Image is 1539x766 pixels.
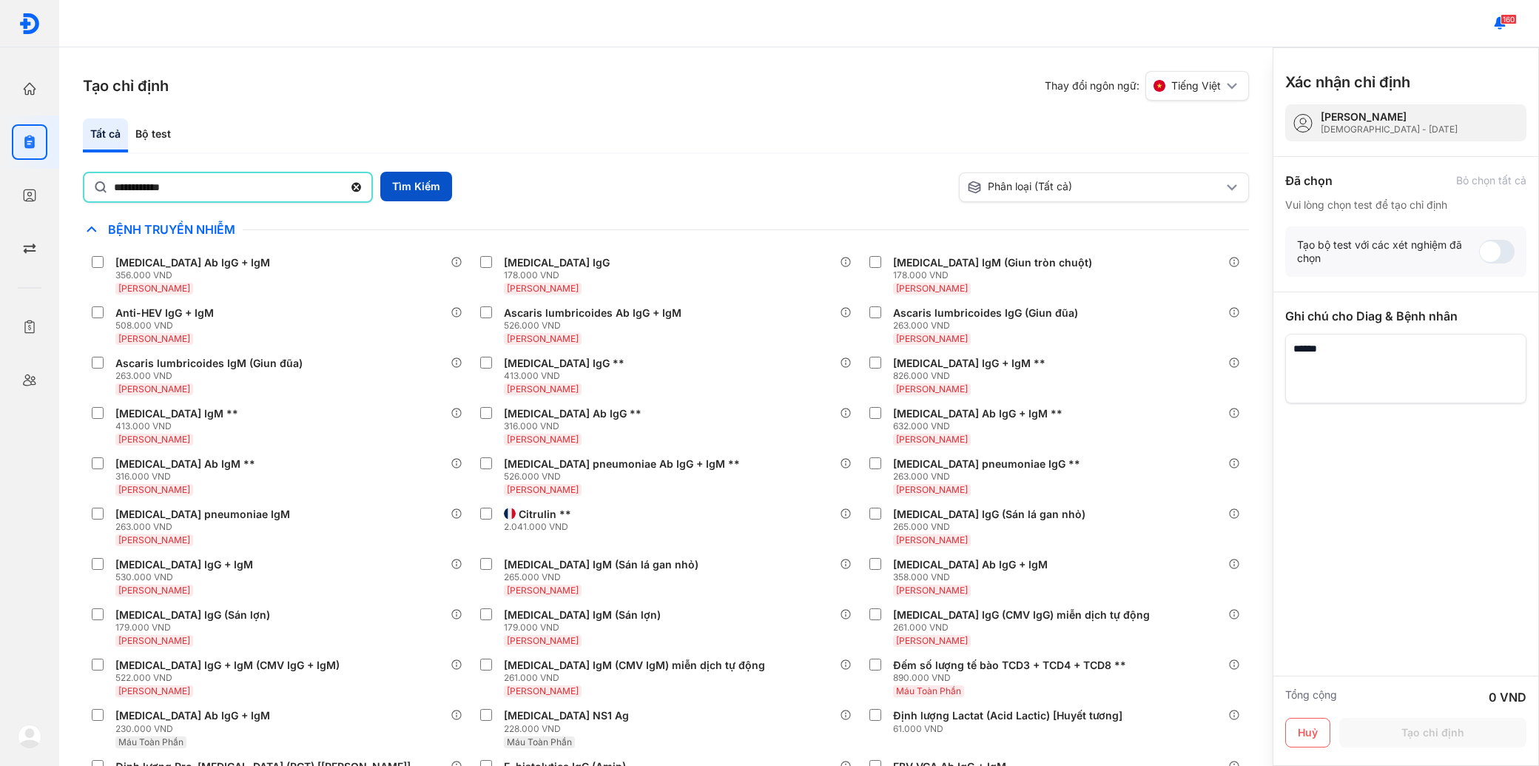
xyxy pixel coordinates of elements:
div: [MEDICAL_DATA] IgM (Sán lợn) [504,608,661,622]
div: [MEDICAL_DATA] IgG (Sán lá gan nhỏ) [893,508,1085,521]
span: [PERSON_NAME] [896,383,968,394]
div: 526.000 VND [504,320,687,332]
div: 179.000 VND [115,622,276,634]
button: Tạo chỉ định [1339,718,1526,747]
div: 263.000 VND [115,521,296,533]
span: [PERSON_NAME] [507,383,579,394]
div: Tạo bộ test với các xét nghiệm đã chọn [1297,238,1479,265]
div: [MEDICAL_DATA] Ab IgG + IgM [115,709,270,722]
div: 263.000 VND [893,471,1086,483]
div: [MEDICAL_DATA] NS1 Ag [504,709,629,722]
span: [PERSON_NAME] [118,635,190,646]
div: [MEDICAL_DATA] Ab IgG + IgM [893,558,1048,571]
div: [MEDICAL_DATA] IgG (CMV IgG) miễn dịch tự động [893,608,1150,622]
span: [PERSON_NAME] [118,585,190,596]
span: [PERSON_NAME] [118,383,190,394]
div: 526.000 VND [504,471,746,483]
div: Ascaris lumbricoides IgM (Giun đũa) [115,357,303,370]
div: [PERSON_NAME] [1321,110,1458,124]
div: [MEDICAL_DATA] IgG (Sán lợn) [115,608,270,622]
div: [MEDICAL_DATA] pneumoniae IgG ** [893,457,1080,471]
div: Định lượng Lactat (Acid Lactic) [Huyết tương] [893,709,1122,722]
span: [PERSON_NAME] [507,635,579,646]
div: [MEDICAL_DATA] IgM (Giun tròn chuột) [893,256,1092,269]
div: Đã chọn [1285,172,1333,189]
h3: Tạo chỉ định [83,75,169,96]
span: [PERSON_NAME] [896,283,968,294]
span: Máu Toàn Phần [507,736,572,747]
button: Tìm Kiếm [380,172,452,201]
span: Máu Toàn Phần [118,736,183,747]
span: [PERSON_NAME] [507,685,579,696]
span: [PERSON_NAME] [118,534,190,545]
span: [PERSON_NAME] [896,484,968,495]
div: 632.000 VND [893,420,1068,432]
span: [PERSON_NAME] [118,484,190,495]
div: [MEDICAL_DATA] pneumoniae IgM [115,508,290,521]
div: [MEDICAL_DATA] IgG + IgM ** [893,357,1045,370]
div: 263.000 VND [115,370,309,382]
span: [PERSON_NAME] [896,635,968,646]
div: 261.000 VND [504,672,771,684]
div: 522.000 VND [115,672,346,684]
span: Máu Toàn Phần [896,685,961,696]
div: 358.000 VND [893,571,1054,583]
div: 316.000 VND [115,471,261,483]
div: [DEMOGRAPHIC_DATA] - [DATE] [1321,124,1458,135]
img: logo [18,13,41,35]
span: [PERSON_NAME] [118,434,190,445]
div: Phân loại (Tất cả) [967,180,1223,195]
div: Anti-HEV IgG + IgM [115,306,214,320]
div: Citrulin ** [519,508,571,521]
span: [PERSON_NAME] [896,333,968,344]
span: [PERSON_NAME] [507,434,579,445]
div: [MEDICAL_DATA] Ab IgG + IgM [115,256,270,269]
div: Đếm số lượng tế bào TCD3 + TCD4 + TCD8 ** [893,659,1126,672]
span: [PERSON_NAME] [507,484,579,495]
div: [MEDICAL_DATA] IgM (CMV IgM) miễn dịch tự động [504,659,765,672]
div: [MEDICAL_DATA] Ab IgM ** [115,457,255,471]
div: 263.000 VND [893,320,1084,332]
div: 316.000 VND [504,420,647,432]
span: [PERSON_NAME] [507,283,579,294]
span: Tiếng Việt [1171,79,1221,93]
div: 61.000 VND [893,723,1128,735]
div: Tổng cộng [1285,688,1337,706]
div: Ghi chú cho Diag & Bệnh nhân [1285,307,1526,325]
span: Bệnh Truyền Nhiễm [101,222,243,237]
span: [PERSON_NAME] [896,534,968,545]
span: [PERSON_NAME] [896,585,968,596]
div: Thay đổi ngôn ngữ: [1045,71,1249,101]
div: 413.000 VND [115,420,244,432]
div: 2.041.000 VND [504,521,577,533]
div: Vui lòng chọn test để tạo chỉ định [1285,198,1526,212]
div: [MEDICAL_DATA] Ab IgG ** [504,407,641,420]
div: 508.000 VND [115,320,220,332]
div: [MEDICAL_DATA] Ab IgG + IgM ** [893,407,1063,420]
div: [MEDICAL_DATA] IgG + IgM (CMV IgG + IgM) [115,659,340,672]
span: [PERSON_NAME] [896,434,968,445]
div: [MEDICAL_DATA] IgG + IgM [115,558,253,571]
div: 356.000 VND [115,269,276,281]
div: 413.000 VND [504,370,630,382]
div: [MEDICAL_DATA] IgM (Sán lá gan nhỏ) [504,558,698,571]
div: 265.000 VND [893,521,1091,533]
div: 826.000 VND [893,370,1051,382]
img: logo [18,725,41,748]
div: 179.000 VND [504,622,667,634]
div: 261.000 VND [893,622,1156,634]
div: Ascaris lumbricoides IgG (Giun đũa) [893,306,1078,320]
div: Ascaris lumbricoides Ab IgG + IgM [504,306,681,320]
span: [PERSON_NAME] [118,333,190,344]
div: 230.000 VND [115,723,276,735]
div: [MEDICAL_DATA] pneumoniae Ab IgG + IgM ** [504,457,740,471]
span: [PERSON_NAME] [118,283,190,294]
div: 178.000 VND [504,269,616,281]
span: [PERSON_NAME] [118,685,190,696]
div: 178.000 VND [893,269,1098,281]
span: 160 [1501,14,1517,24]
button: Huỷ [1285,718,1330,747]
div: 530.000 VND [115,571,259,583]
div: [MEDICAL_DATA] IgG ** [504,357,624,370]
div: 890.000 VND [893,672,1132,684]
